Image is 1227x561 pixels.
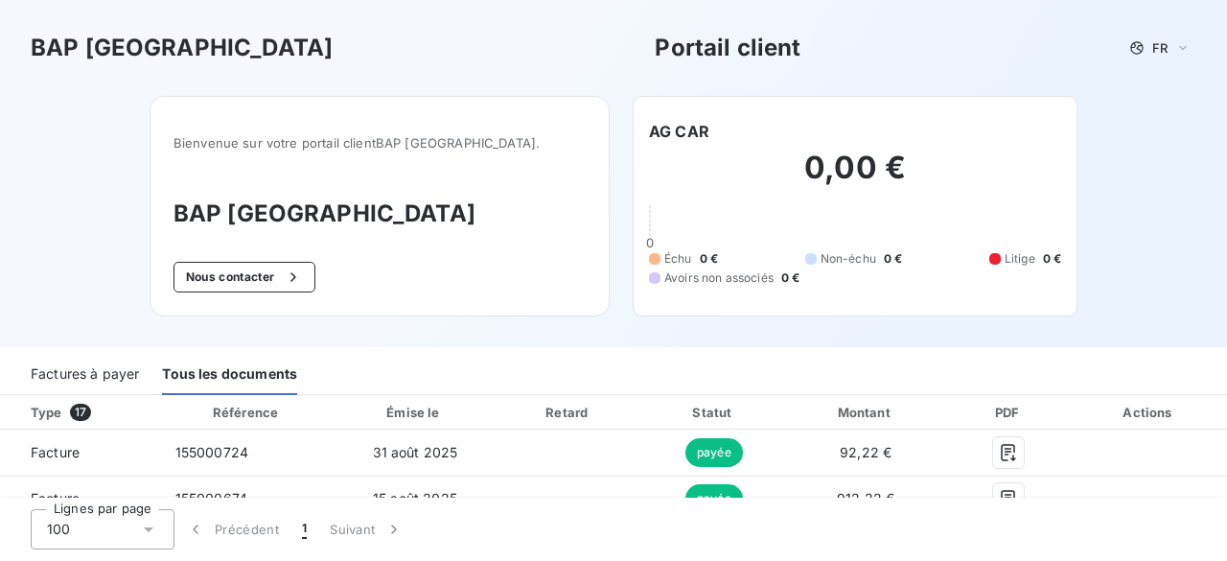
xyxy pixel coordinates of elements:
h3: BAP [GEOGRAPHIC_DATA] [174,197,586,231]
div: Tous les documents [162,355,297,395]
span: 17 [70,404,91,421]
span: Facture [15,443,145,462]
span: 31 août 2025 [373,444,458,460]
span: FR [1152,40,1168,56]
span: Facture [15,489,145,508]
button: Nous contacter [174,262,315,292]
h3: BAP [GEOGRAPHIC_DATA] [31,31,333,65]
div: Émise le [338,403,491,422]
h3: Portail client [655,31,800,65]
div: Retard [498,403,637,422]
button: Suivant [318,509,415,549]
div: Type [19,403,156,422]
span: 155000724 [175,444,248,460]
span: payée [685,438,743,467]
span: Avoirs non associés [664,269,774,287]
span: 0 € [884,250,902,268]
button: Précédent [174,509,290,549]
span: Bienvenue sur votre portail client BAP [GEOGRAPHIC_DATA] . [174,135,586,151]
div: Montant [790,403,942,422]
div: Actions [1076,403,1223,422]
span: payée [685,484,743,513]
span: 1 [302,520,307,539]
h6: AG CAR [649,120,709,143]
div: Statut [646,403,782,422]
span: Litige [1005,250,1035,268]
span: 0 € [1043,250,1061,268]
span: 100 [47,520,70,539]
span: 0 € [781,269,799,287]
div: Factures à payer [31,355,139,395]
div: PDF [950,403,1068,422]
span: Non-échu [821,250,876,268]
span: 15 août 2025 [373,490,457,506]
span: 0 € [700,250,718,268]
h2: 0,00 € [649,149,1061,206]
div: Référence [213,405,278,420]
span: 155000674 [175,490,247,506]
span: Échu [664,250,692,268]
span: 92,22 € [840,444,891,460]
button: 1 [290,509,318,549]
span: 0 [646,235,654,250]
span: 912,32 € [837,490,894,506]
